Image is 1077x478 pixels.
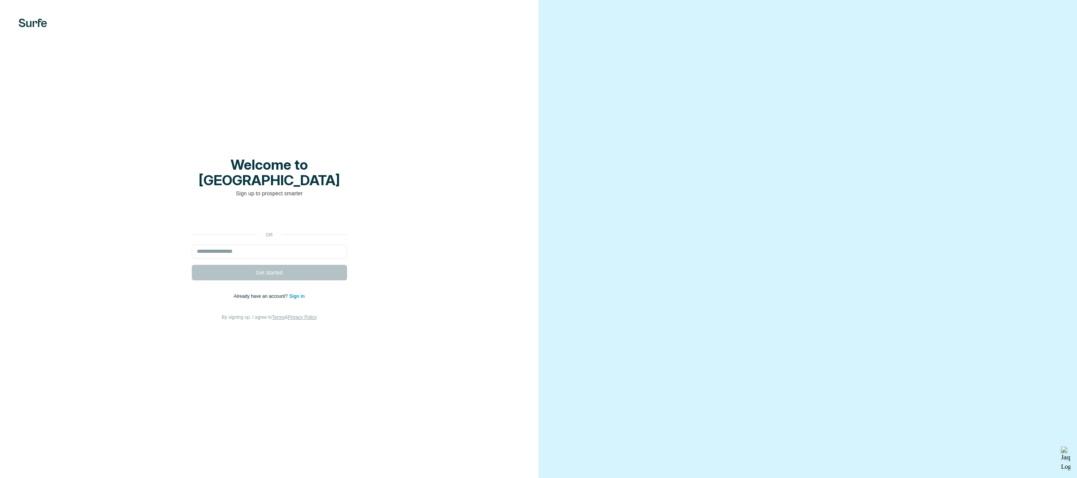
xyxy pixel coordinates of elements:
[272,315,285,320] a: Terms
[192,189,347,197] p: Sign up to prospect smarter
[257,231,282,238] p: or
[192,157,347,188] h1: Welcome to [GEOGRAPHIC_DATA]
[289,294,305,299] a: Sign in
[234,294,289,299] span: Already have an account?
[19,19,47,27] img: Surfe's logo
[288,315,317,320] a: Privacy Policy
[222,315,317,320] span: By signing up, I agree to &
[188,209,351,226] iframe: Sign in with Google Button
